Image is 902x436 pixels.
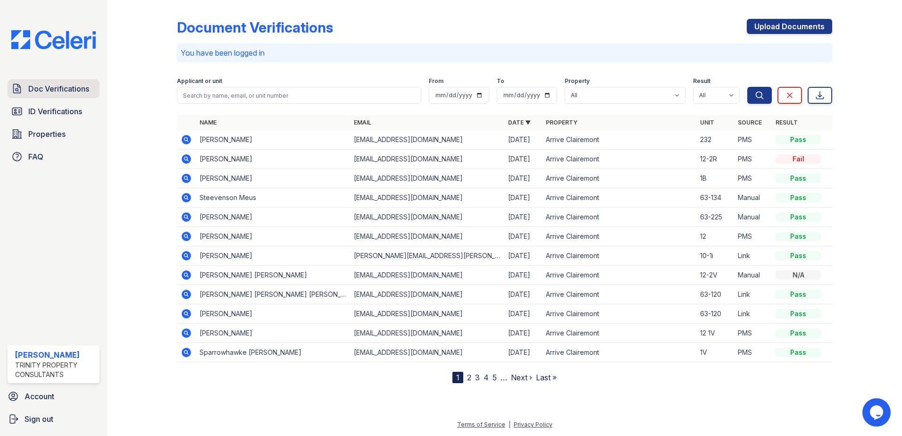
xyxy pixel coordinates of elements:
input: Search by name, email, or unit number [177,87,421,104]
a: Account [4,387,103,406]
td: 63-120 [696,304,734,324]
label: Property [565,77,590,85]
td: [DATE] [504,150,542,169]
div: Pass [776,309,821,319]
a: Result [776,119,798,126]
td: 232 [696,130,734,150]
td: [DATE] [504,208,542,227]
td: [DATE] [504,246,542,266]
div: Pass [776,212,821,222]
td: [PERSON_NAME] [196,150,350,169]
td: Arrive Clairemont [542,266,696,285]
td: [DATE] [504,266,542,285]
td: 12-2R [696,150,734,169]
td: Arrive Clairemont [542,285,696,304]
td: Arrive Clairemont [542,246,696,266]
a: 2 [467,373,471,382]
a: Terms of Service [457,421,505,428]
td: [PERSON_NAME][EMAIL_ADDRESS][PERSON_NAME][DOMAIN_NAME] [350,246,504,266]
div: Pass [776,193,821,202]
td: Manual [734,208,772,227]
span: Sign out [25,413,53,425]
a: 4 [484,373,489,382]
td: 63-134 [696,188,734,208]
label: From [429,77,443,85]
td: Arrive Clairemont [542,304,696,324]
td: PMS [734,130,772,150]
a: 3 [475,373,480,382]
td: 1V [696,343,734,362]
td: [EMAIL_ADDRESS][DOMAIN_NAME] [350,150,504,169]
td: 10-1i [696,246,734,266]
p: You have been logged in [181,47,828,59]
td: [EMAIL_ADDRESS][DOMAIN_NAME] [350,130,504,150]
td: [DATE] [504,130,542,150]
td: 12-2V [696,266,734,285]
img: CE_Logo_Blue-a8612792a0a2168367f1c8372b55b34899dd931a85d93a1a3d3e32e68fde9ad4.png [4,30,103,49]
a: Date ▼ [508,119,531,126]
td: [DATE] [504,324,542,343]
label: To [497,77,504,85]
div: N/A [776,270,821,280]
div: Pass [776,328,821,338]
span: FAQ [28,151,43,162]
td: [PERSON_NAME] [196,227,350,246]
td: [EMAIL_ADDRESS][DOMAIN_NAME] [350,285,504,304]
span: ID Verifications [28,106,82,117]
td: [DATE] [504,304,542,324]
a: Last » [536,373,557,382]
td: [DATE] [504,343,542,362]
td: 12 1V [696,324,734,343]
a: ID Verifications [8,102,100,121]
td: Manual [734,188,772,208]
td: [PERSON_NAME] [196,304,350,324]
span: Doc Verifications [28,83,89,94]
div: Document Verifications [177,19,333,36]
span: … [501,372,507,383]
td: [PERSON_NAME] [PERSON_NAME] [PERSON_NAME] [196,285,350,304]
td: [DATE] [504,227,542,246]
td: Arrive Clairemont [542,150,696,169]
td: 63-225 [696,208,734,227]
td: Manual [734,266,772,285]
a: 5 [493,373,497,382]
td: Arrive Clairemont [542,188,696,208]
a: Properties [8,125,100,143]
a: Doc Verifications [8,79,100,98]
td: Arrive Clairemont [542,343,696,362]
td: [EMAIL_ADDRESS][DOMAIN_NAME] [350,169,504,188]
div: [PERSON_NAME] [15,349,96,361]
td: 1B [696,169,734,188]
a: Upload Documents [747,19,832,34]
div: 1 [452,372,463,383]
a: Privacy Policy [514,421,552,428]
td: [DATE] [504,285,542,304]
td: Steevenson Meus [196,188,350,208]
td: [EMAIL_ADDRESS][DOMAIN_NAME] [350,208,504,227]
div: Pass [776,251,821,260]
td: Arrive Clairemont [542,324,696,343]
td: Arrive Clairemont [542,130,696,150]
td: [EMAIL_ADDRESS][DOMAIN_NAME] [350,266,504,285]
td: PMS [734,169,772,188]
td: PMS [734,324,772,343]
div: Pass [776,290,821,299]
td: Arrive Clairemont [542,227,696,246]
td: [PERSON_NAME] [196,169,350,188]
a: Source [738,119,762,126]
td: Sparrowhawke [PERSON_NAME] [196,343,350,362]
a: Property [546,119,577,126]
div: Pass [776,232,821,241]
a: Email [354,119,371,126]
td: PMS [734,343,772,362]
div: Fail [776,154,821,164]
td: Arrive Clairemont [542,169,696,188]
td: Link [734,304,772,324]
label: Result [693,77,710,85]
iframe: chat widget [862,398,893,427]
button: Sign out [4,410,103,428]
div: | [509,421,510,428]
span: Properties [28,128,66,140]
a: Next › [511,373,532,382]
label: Applicant or unit [177,77,222,85]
